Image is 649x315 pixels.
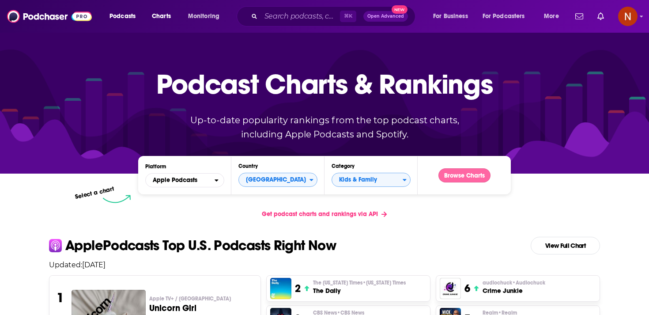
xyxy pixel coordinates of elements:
[438,168,491,182] button: Browse Charts
[512,280,545,286] span: • Audiochuck
[313,286,406,295] h3: The Daily
[440,278,461,299] img: Crime Junkie
[262,210,378,218] span: Get podcast charts and rankings via API
[427,9,479,23] button: open menu
[149,295,231,302] span: Apple TV+ / [GEOGRAPHIC_DATA]
[362,280,406,286] span: • [US_STATE] Times
[477,9,538,23] button: open menu
[245,6,424,27] div: Search podcasts, credits, & more...
[173,113,476,141] p: Up-to-date popularity rankings from the top podcast charts, including Apple Podcasts and Spotify.
[618,7,638,26] img: User Profile
[572,9,587,24] a: Show notifications dropdown
[74,185,115,201] p: Select a chart
[531,237,600,254] a: View Full Chart
[295,282,301,295] h3: 2
[332,173,411,187] button: Categories
[42,261,607,269] p: Updated: [DATE]
[270,278,291,299] img: The Daily
[594,9,607,24] a: Show notifications dropdown
[367,14,404,19] span: Open Advanced
[145,173,224,187] h2: Platforms
[103,9,147,23] button: open menu
[188,10,219,23] span: Monitoring
[313,279,406,295] a: The [US_STATE] Times•[US_STATE] TimesThe Daily
[544,10,559,23] span: More
[363,11,408,22] button: Open AdvancedNew
[146,9,176,23] a: Charts
[255,203,394,225] a: Get podcast charts and rankings via API
[618,7,638,26] button: Show profile menu
[65,239,336,253] p: Apple Podcasts Top U.S. Podcasts Right Now
[238,173,317,187] button: Countries
[313,279,406,286] p: The New York Times • New York Times
[239,172,309,187] span: [GEOGRAPHIC_DATA]
[156,55,493,113] p: Podcast Charts & Rankings
[149,295,254,302] p: Apple TV+ / Seven Hills
[483,279,545,286] span: audiochuck
[618,7,638,26] span: Logged in as AdelNBM
[145,173,224,187] button: open menu
[109,10,136,23] span: Podcasts
[483,279,545,286] p: audiochuck • Audiochuck
[464,282,470,295] h3: 6
[103,195,131,203] img: select arrow
[49,239,62,252] img: apple Icon
[433,10,468,23] span: For Business
[313,279,406,286] span: The [US_STATE] Times
[261,9,340,23] input: Search podcasts, credits, & more...
[538,9,570,23] button: open menu
[57,290,64,306] h3: 1
[7,8,92,25] img: Podchaser - Follow, Share and Rate Podcasts
[340,11,356,22] span: ⌘ K
[483,10,525,23] span: For Podcasters
[149,304,254,313] h3: Unicorn Girl
[152,10,171,23] span: Charts
[483,286,545,295] h3: Crime Junkie
[182,9,231,23] button: open menu
[392,5,408,14] span: New
[483,279,545,295] a: audiochuck•AudiochuckCrime Junkie
[332,172,403,187] span: Kids & Family
[153,177,197,183] span: Apple Podcasts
